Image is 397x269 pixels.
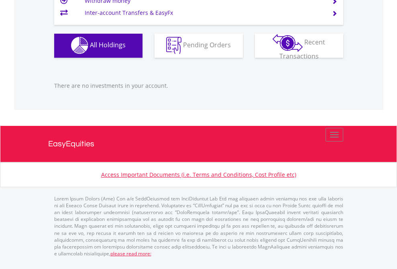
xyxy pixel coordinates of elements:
span: All Holdings [90,40,126,49]
img: pending_instructions-wht.png [166,37,181,54]
a: EasyEquities [48,126,349,162]
span: Recent Transactions [279,38,326,61]
button: Pending Orders [155,34,243,58]
a: please read more: [110,250,151,257]
span: Pending Orders [183,40,231,49]
button: Recent Transactions [255,34,343,58]
button: All Holdings [54,34,143,58]
a: Access Important Documents (i.e. Terms and Conditions, Cost Profile etc) [101,171,296,178]
p: Lorem Ipsum Dolors (Ame) Con a/e SeddOeiusmod tem InciDiduntut Lab Etd mag aliquaen admin veniamq... [54,195,343,257]
img: holdings-wht.png [71,37,88,54]
img: transactions-zar-wht.png [273,34,303,52]
td: Inter-account Transfers & EasyFx [85,7,322,19]
p: There are no investments in your account. [54,82,343,90]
